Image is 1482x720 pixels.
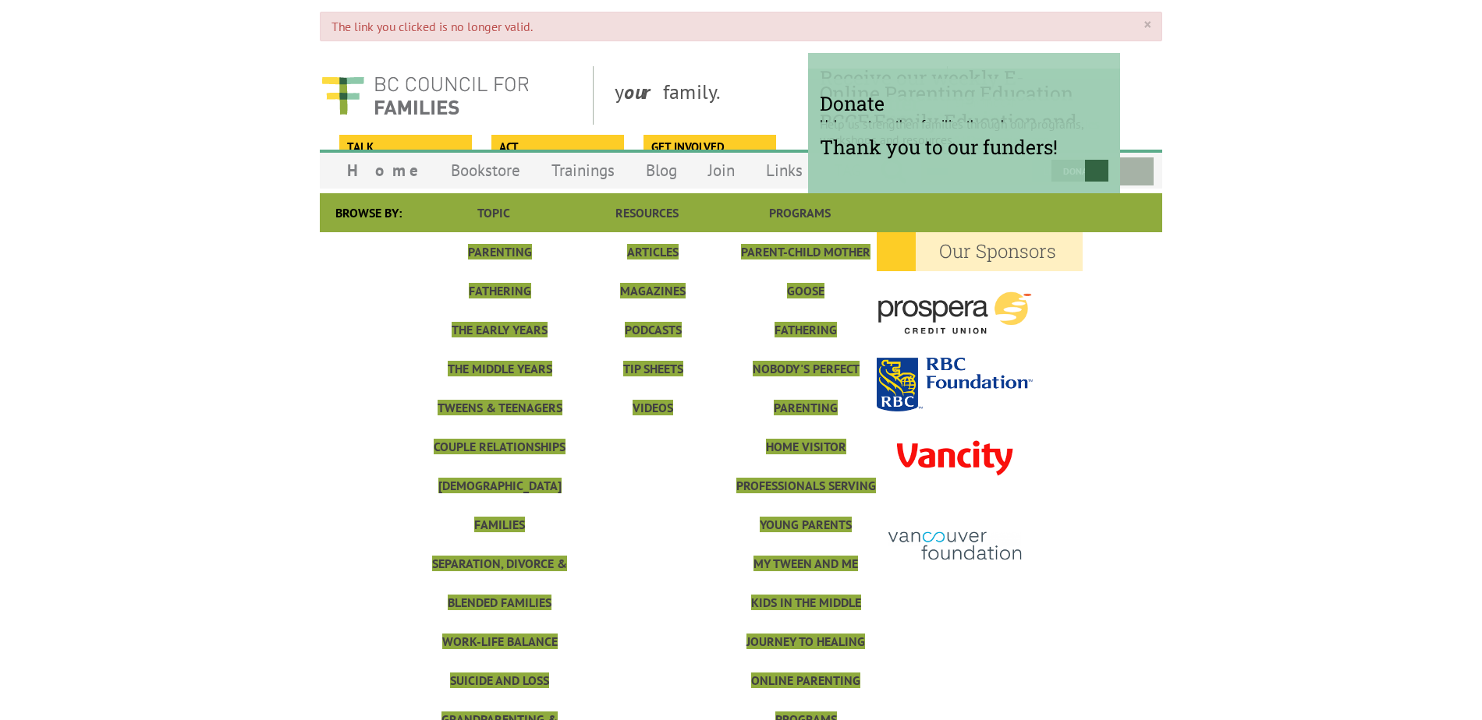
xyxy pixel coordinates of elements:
[620,283,686,298] a: Magazines
[623,361,683,376] a: Tip Sheets
[1143,17,1150,33] a: ×
[736,478,876,532] a: Professionals Serving Young Parents
[320,66,530,125] img: BC Council for FAMILIES
[753,361,860,415] a: Nobody's Perfect Parenting
[432,556,567,610] a: Separation, Divorce & Blended Families
[491,135,622,157] a: Act Take a survey
[320,12,1162,41] div: The link you clicked is no longer valid.
[753,556,858,571] a: My Tween and Me
[615,205,679,221] a: Resources
[775,322,837,337] a: Fathering
[746,634,865,649] a: Journey to Healing
[820,90,1108,116] span: Donate
[499,139,614,156] span: Act
[877,415,1033,502] img: vancity-3.png
[434,439,565,454] a: Couple Relationships
[766,439,846,454] a: Home Visitor
[877,358,1033,411] img: rbc.png
[643,135,774,157] a: Get Involved Make change happen
[633,400,673,415] a: Videos
[435,152,536,189] a: Bookstore
[469,283,531,298] a: Fathering
[877,232,1083,271] h2: Our Sponsors
[877,271,1033,355] img: prospera-4.png
[630,152,693,189] a: Blog
[627,244,679,259] a: Articles
[347,139,462,156] span: Talk
[625,322,682,337] a: Podcasts
[442,634,558,649] a: Work-Life Balance
[468,244,532,259] a: Parenting
[741,244,870,298] a: Parent-Child Mother Goose
[602,66,948,125] div: y family.
[536,152,630,189] a: Trainings
[877,505,1033,587] img: vancouver_foundation-2.png
[331,152,435,189] a: Home
[339,135,470,157] a: Talk Share your story
[448,361,552,376] a: The Middle Years
[438,478,562,532] a: [DEMOGRAPHIC_DATA] Families
[438,400,562,415] a: Tweens & Teenagers
[320,193,417,232] div: Browse By:
[751,595,861,610] a: Kids in the Middle
[769,205,831,221] a: Programs
[651,139,766,156] span: Get Involved
[624,79,663,104] strong: our
[477,205,510,221] a: Topic
[820,134,1108,160] span: Thank you to our funders!
[820,65,1108,116] span: Receive our weekly E-Newsletter
[450,672,549,688] a: Suicide and Loss
[693,152,750,189] a: Join
[452,322,548,337] a: The Early Years
[750,152,818,189] a: Links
